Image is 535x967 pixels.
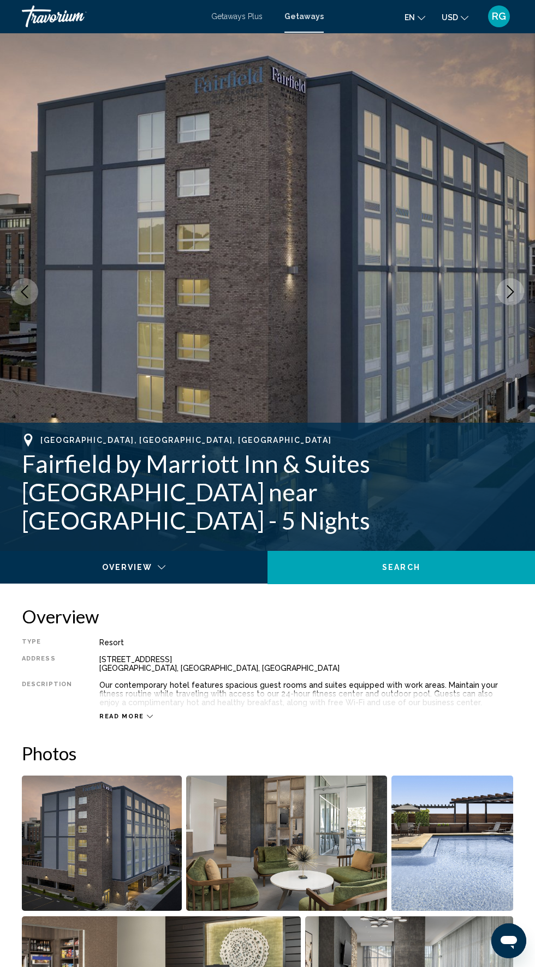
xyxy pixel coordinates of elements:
div: Our contemporary hotel features spacious guest rooms and suites equipped with work areas. Maintai... [99,681,513,707]
button: Next image [497,278,524,305]
span: en [405,13,415,22]
a: Getaways [284,12,324,21]
h2: Overview [22,605,513,627]
button: Read more [99,712,153,720]
div: Resort [99,638,513,647]
a: Travorium [22,5,200,27]
div: Description [22,681,72,707]
h1: Fairfield by Marriott Inn & Suites [GEOGRAPHIC_DATA] near [GEOGRAPHIC_DATA] - 5 Nights [22,449,513,534]
div: [STREET_ADDRESS] [GEOGRAPHIC_DATA], [GEOGRAPHIC_DATA], [GEOGRAPHIC_DATA] [99,655,513,672]
span: Read more [99,713,144,720]
button: Open full-screen image slider [186,775,387,911]
button: Open full-screen image slider [391,775,513,911]
h2: Photos [22,742,513,764]
div: Type [22,638,72,647]
button: Change language [405,9,425,25]
a: Getaways Plus [211,12,263,21]
span: USD [442,13,458,22]
span: Search [382,563,420,572]
div: Address [22,655,72,672]
span: [GEOGRAPHIC_DATA], [GEOGRAPHIC_DATA], [GEOGRAPHIC_DATA] [40,436,331,445]
button: Change currency [442,9,468,25]
button: User Menu [485,5,513,28]
button: Search [267,551,535,584]
span: RG [492,11,506,22]
button: Previous image [11,278,38,305]
button: Open full-screen image slider [22,775,182,911]
iframe: Button to launch messaging window [491,923,526,958]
